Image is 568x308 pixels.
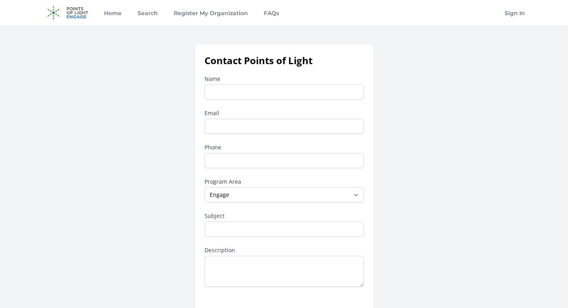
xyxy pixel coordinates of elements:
[204,178,364,186] label: Program Area
[204,187,364,202] select: Program Area
[204,109,364,117] label: Email
[204,246,364,254] label: Description
[204,143,364,151] label: Phone
[204,75,364,83] label: Name
[204,212,364,220] label: Subject
[204,54,364,67] h1: Contact Points of Light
